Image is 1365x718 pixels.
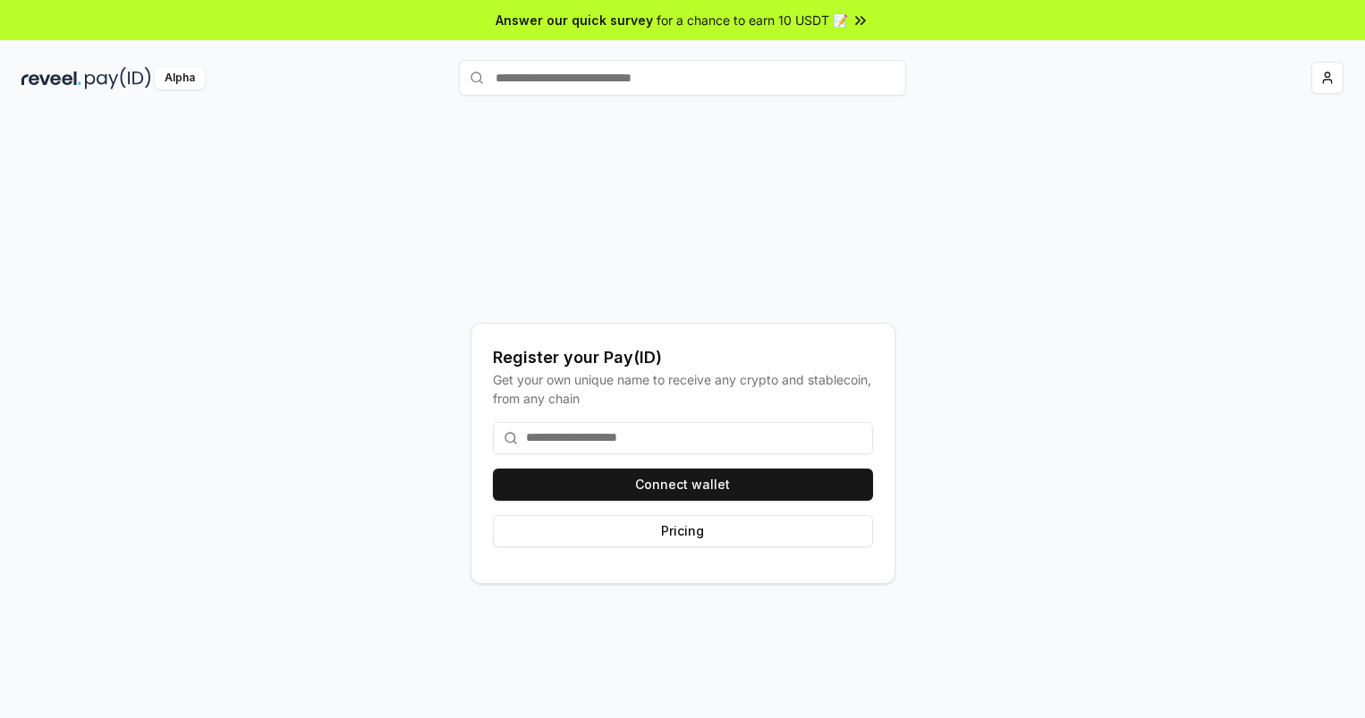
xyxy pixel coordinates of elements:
button: Connect wallet [493,469,873,501]
span: Answer our quick survey [496,11,653,30]
img: reveel_dark [21,67,81,89]
div: Alpha [155,67,205,89]
button: Pricing [493,515,873,547]
img: pay_id [85,67,151,89]
div: Register your Pay(ID) [493,345,873,370]
div: Get your own unique name to receive any crypto and stablecoin, from any chain [493,370,873,408]
span: for a chance to earn 10 USDT 📝 [657,11,848,30]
